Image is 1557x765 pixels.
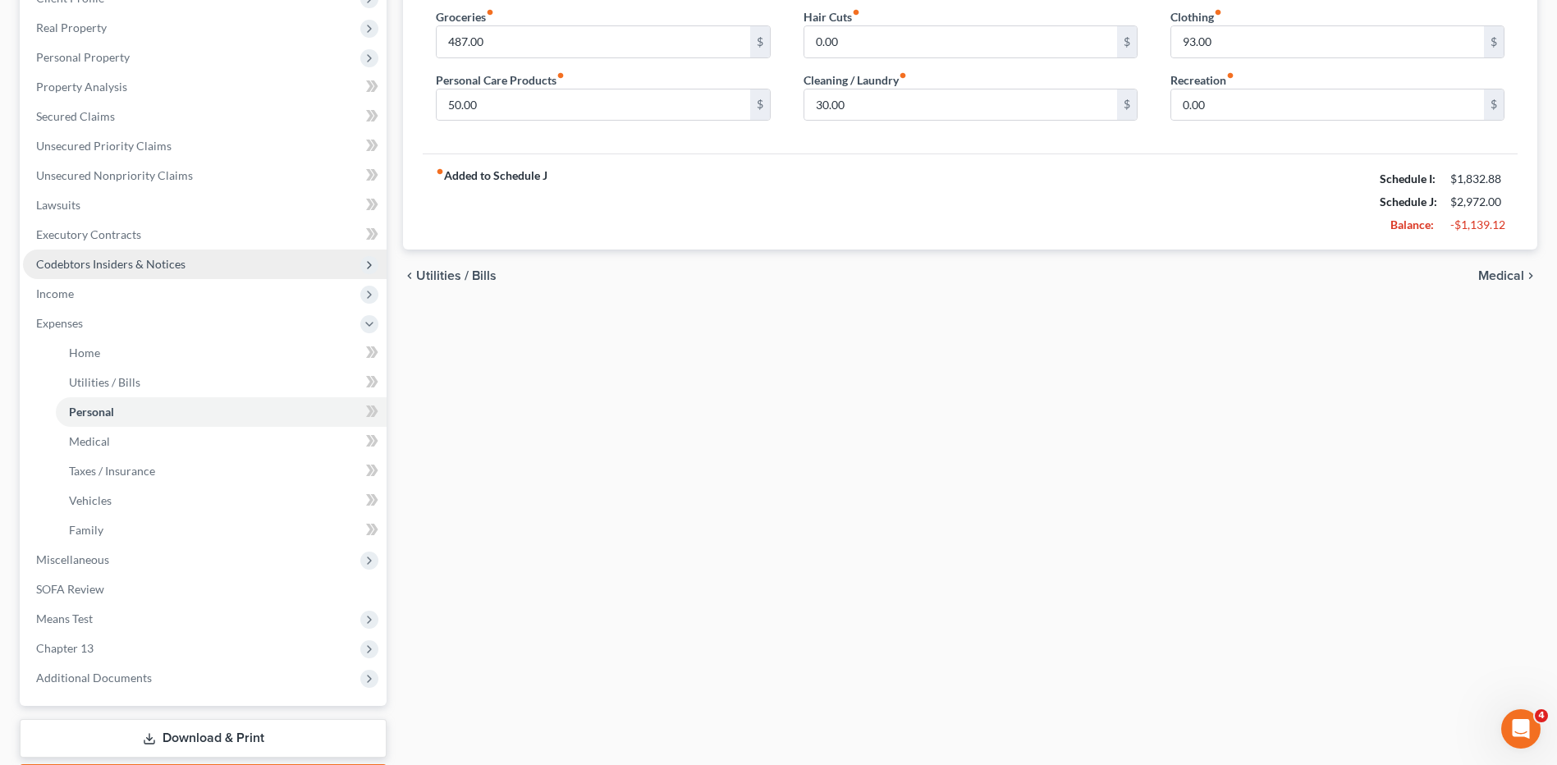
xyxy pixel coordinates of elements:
a: Secured Claims [23,102,387,131]
i: fiber_manual_record [556,71,565,80]
i: chevron_right [1524,269,1537,282]
span: Utilities / Bills [69,375,140,389]
i: fiber_manual_record [852,8,860,16]
span: Unsecured Nonpriority Claims [36,168,193,182]
span: Family [69,523,103,537]
span: Home [69,346,100,360]
div: $ [1117,89,1137,121]
div: $ [1117,26,1137,57]
span: Real Property [36,21,107,34]
a: Family [56,515,387,545]
span: Medical [1478,269,1524,282]
span: Additional Documents [36,671,152,685]
label: Groceries [436,8,494,25]
span: Utilities / Bills [416,269,497,282]
i: fiber_manual_record [436,167,444,176]
span: Unsecured Priority Claims [36,139,172,153]
a: Vehicles [56,486,387,515]
span: 4 [1535,709,1548,722]
span: Miscellaneous [36,552,109,566]
span: Executory Contracts [36,227,141,241]
a: Executory Contracts [23,220,387,250]
a: SOFA Review [23,575,387,604]
a: Utilities / Bills [56,368,387,397]
a: Medical [56,427,387,456]
input: -- [1171,89,1484,121]
label: Recreation [1170,71,1234,89]
div: $ [750,89,770,121]
input: -- [1171,26,1484,57]
strong: Schedule I: [1380,172,1436,186]
span: Property Analysis [36,80,127,94]
span: Personal Property [36,50,130,64]
input: -- [437,89,749,121]
span: Means Test [36,612,93,625]
a: Personal [56,397,387,427]
i: fiber_manual_record [1214,8,1222,16]
label: Hair Cuts [804,8,860,25]
label: Cleaning / Laundry [804,71,907,89]
input: -- [804,89,1117,121]
a: Taxes / Insurance [56,456,387,486]
div: $2,972.00 [1450,194,1504,210]
a: Home [56,338,387,368]
i: fiber_manual_record [486,8,494,16]
span: Income [36,286,74,300]
span: Codebtors Insiders & Notices [36,257,185,271]
span: Taxes / Insurance [69,464,155,478]
div: $ [1484,26,1504,57]
span: SOFA Review [36,582,104,596]
div: $ [750,26,770,57]
div: $ [1484,89,1504,121]
strong: Added to Schedule J [436,167,547,236]
button: Medical chevron_right [1478,269,1537,282]
i: chevron_left [403,269,416,282]
div: -$1,139.12 [1450,217,1504,233]
button: chevron_left Utilities / Bills [403,269,497,282]
span: Medical [69,434,110,448]
strong: Balance: [1390,218,1434,231]
label: Clothing [1170,8,1222,25]
div: $1,832.88 [1450,171,1504,187]
a: Download & Print [20,719,387,758]
span: Secured Claims [36,109,115,123]
strong: Schedule J: [1380,195,1437,208]
a: Property Analysis [23,72,387,102]
a: Unsecured Priority Claims [23,131,387,161]
span: Vehicles [69,493,112,507]
label: Personal Care Products [436,71,565,89]
i: fiber_manual_record [899,71,907,80]
i: fiber_manual_record [1226,71,1234,80]
a: Lawsuits [23,190,387,220]
span: Expenses [36,316,83,330]
span: Lawsuits [36,198,80,212]
input: -- [804,26,1117,57]
span: Personal [69,405,114,419]
a: Unsecured Nonpriority Claims [23,161,387,190]
iframe: Intercom live chat [1501,709,1541,749]
span: Chapter 13 [36,641,94,655]
input: -- [437,26,749,57]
